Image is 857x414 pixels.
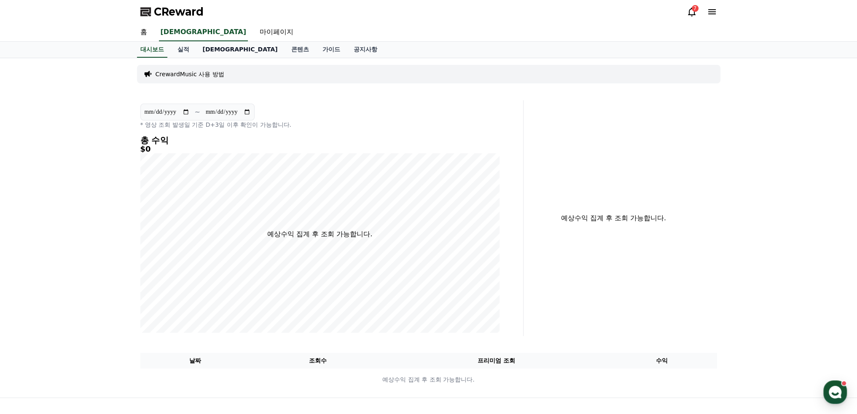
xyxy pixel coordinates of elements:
[692,5,698,12] div: 7
[140,145,500,153] h5: $0
[141,375,717,384] p: 예상수익 집계 후 조회 가능합니다.
[140,5,204,19] a: CReward
[109,267,162,288] a: 설정
[253,24,300,41] a: 마이페이지
[316,42,347,58] a: 가이드
[285,42,316,58] a: 콘텐츠
[156,70,224,78] a: CrewardMusic 사용 방법
[3,267,56,288] a: 홈
[140,353,250,369] th: 날짜
[56,267,109,288] a: 대화
[27,280,32,286] span: 홈
[140,120,500,129] p: * 영상 조회 발생일 기준 D+3일 이후 확인이 가능합니다.
[267,229,372,239] p: 예상수익 집계 후 조회 가능합니다.
[607,353,717,369] th: 수익
[130,280,140,286] span: 설정
[250,353,385,369] th: 조회수
[159,24,248,41] a: [DEMOGRAPHIC_DATA]
[171,42,196,58] a: 실적
[134,24,154,41] a: 홈
[195,107,200,117] p: ~
[77,280,87,287] span: 대화
[347,42,384,58] a: 공지사항
[530,213,697,223] p: 예상수익 집계 후 조회 가능합니다.
[137,42,167,58] a: 대시보드
[386,353,607,369] th: 프리미엄 조회
[687,7,697,17] a: 7
[154,5,204,19] span: CReward
[140,136,500,145] h4: 총 수익
[196,42,285,58] a: [DEMOGRAPHIC_DATA]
